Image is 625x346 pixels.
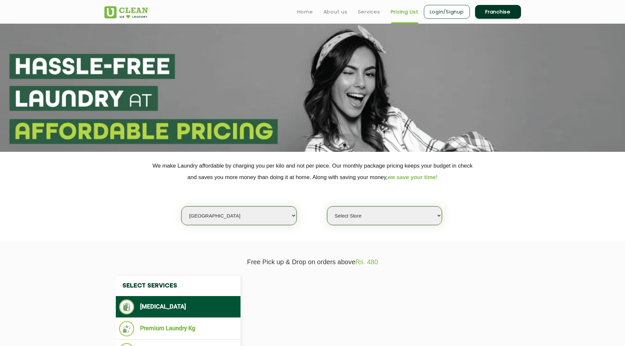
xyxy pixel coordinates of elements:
[297,8,313,16] a: Home
[119,299,237,314] li: [MEDICAL_DATA]
[475,5,521,19] a: Franchise
[104,6,148,18] img: UClean Laundry and Dry Cleaning
[104,160,521,183] p: We make Laundry affordable by charging you per kilo and not per piece. Our monthly package pricin...
[119,321,237,336] li: Premium Laundry Kg
[119,321,135,336] img: Premium Laundry Kg
[424,5,470,19] a: Login/Signup
[116,276,240,296] h4: Select Services
[119,299,135,314] img: Dry Cleaning
[323,8,347,16] a: About us
[358,8,380,16] a: Services
[104,258,521,266] p: Free Pick up & Drop on orders above
[355,258,378,265] span: Rs. 480
[391,8,419,16] a: Pricing List
[388,174,438,180] span: we save your time!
